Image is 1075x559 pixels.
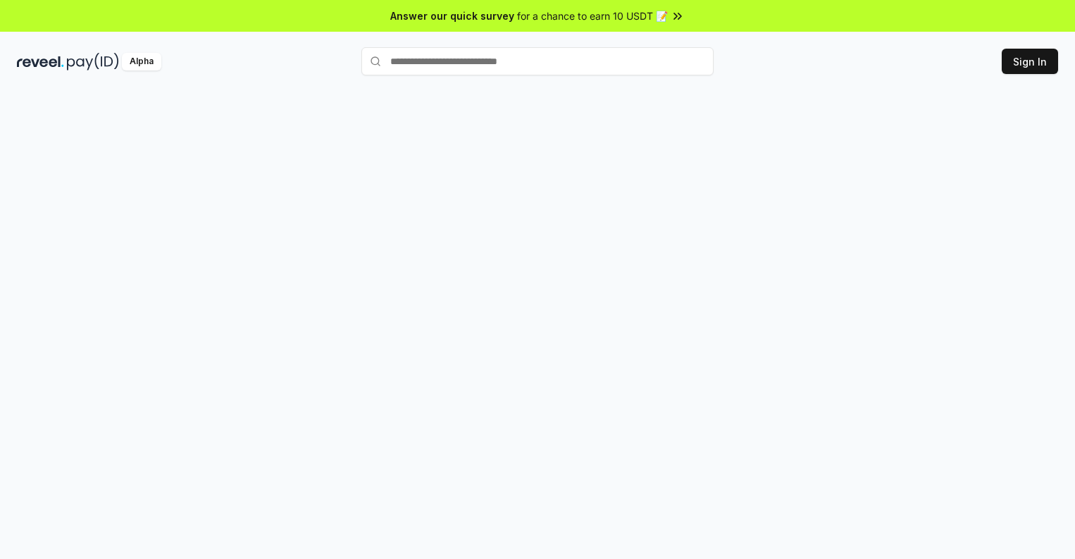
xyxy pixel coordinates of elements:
[517,8,668,23] span: for a chance to earn 10 USDT 📝
[390,8,514,23] span: Answer our quick survey
[17,53,64,70] img: reveel_dark
[67,53,119,70] img: pay_id
[122,53,161,70] div: Alpha
[1002,49,1058,74] button: Sign In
